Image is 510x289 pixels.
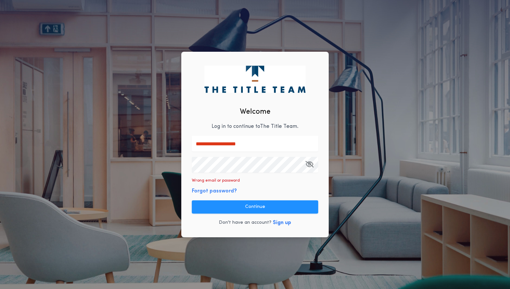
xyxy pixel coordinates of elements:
[273,219,291,227] button: Sign up
[240,106,270,117] h2: Welcome
[192,200,318,214] button: Continue
[192,178,240,183] p: Wrong email or password
[192,187,237,195] button: Forgot password?
[219,219,271,226] p: Don't have an account?
[204,66,305,93] img: logo
[212,123,298,130] p: Log in to continue to The Title Team .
